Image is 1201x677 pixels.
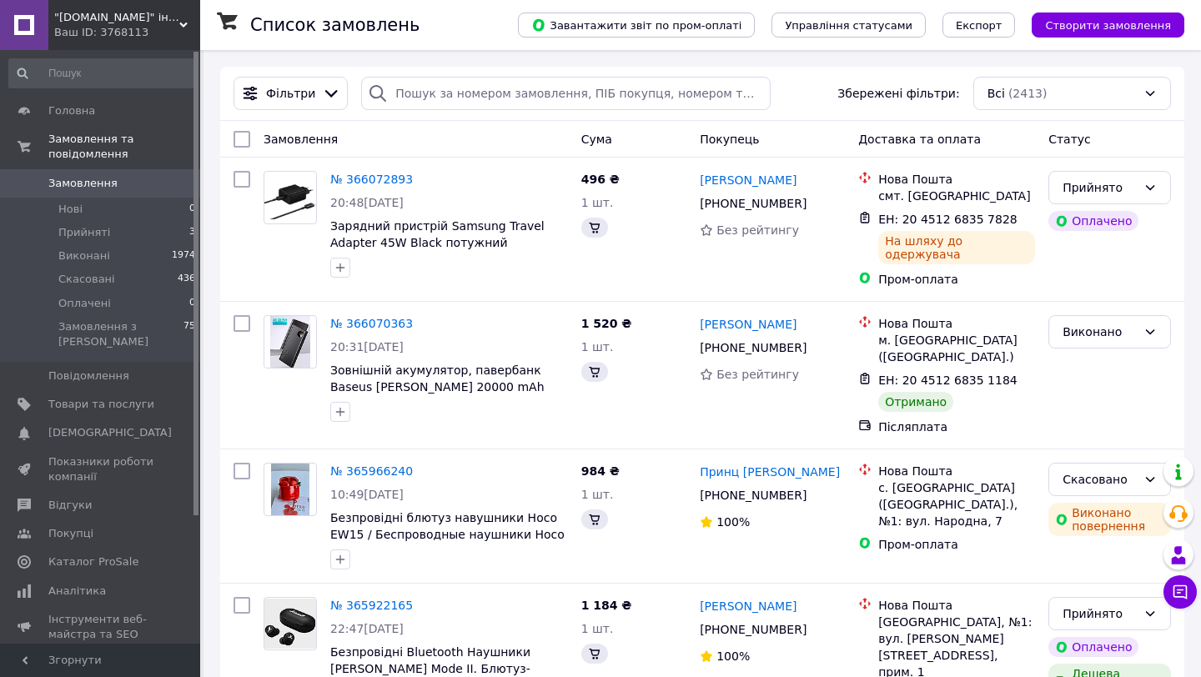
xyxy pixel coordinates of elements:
[48,103,95,118] span: Головна
[716,368,799,381] span: Без рейтингу
[700,464,840,480] a: Принц [PERSON_NAME]
[58,248,110,263] span: Виконані
[264,133,338,146] span: Замовлення
[581,599,632,612] span: 1 184 ₴
[48,612,154,642] span: Інструменти веб-майстра та SEO
[716,649,750,663] span: 100%
[878,479,1035,529] div: с. [GEOGRAPHIC_DATA] ([GEOGRAPHIC_DATA].), №1: вул. Народна, 7
[1048,211,1138,231] div: Оплачено
[700,172,796,188] a: [PERSON_NAME]
[1063,470,1137,489] div: Скасовано
[58,225,110,240] span: Прийняті
[1048,133,1091,146] span: Статус
[700,598,796,614] a: [PERSON_NAME]
[878,374,1018,387] span: ЕН: 20 4512 6835 1184
[264,599,316,649] img: Фото товару
[271,464,310,515] img: Фото товару
[700,316,796,333] a: [PERSON_NAME]
[696,336,810,359] div: [PHONE_NUMBER]
[48,454,154,484] span: Показники роботи компанії
[878,332,1035,365] div: м. [GEOGRAPHIC_DATA] ([GEOGRAPHIC_DATA].)
[716,515,750,529] span: 100%
[266,85,315,102] span: Фільтри
[189,202,195,217] span: 0
[531,18,741,33] span: Завантажити звіт по пром-оплаті
[785,19,912,32] span: Управління статусами
[48,526,93,541] span: Покупці
[48,176,118,191] span: Замовлення
[264,463,317,516] a: Фото товару
[878,597,1035,614] div: Нова Пошта
[858,133,981,146] span: Доставка та оплата
[1032,13,1184,38] button: Створити замовлення
[581,173,620,186] span: 496 ₴
[330,196,404,209] span: 20:48[DATE]
[878,171,1035,188] div: Нова Пошта
[878,463,1035,479] div: Нова Пошта
[48,397,154,412] span: Товари та послуги
[189,225,195,240] span: 3
[696,484,810,507] div: [PHONE_NUMBER]
[264,597,317,650] a: Фото товару
[878,536,1035,553] div: Пром-оплата
[878,271,1035,288] div: Пром-оплата
[48,425,172,440] span: [DEMOGRAPHIC_DATA]
[58,202,83,217] span: Нові
[58,319,183,349] span: Замовлення з [PERSON_NAME]
[878,231,1035,264] div: На шляху до одержувача
[270,316,311,368] img: Фото товару
[581,622,614,635] span: 1 шт.
[700,133,759,146] span: Покупець
[1163,575,1197,609] button: Чат з покупцем
[518,13,755,38] button: Завантажити звіт по пром-оплаті
[1045,19,1171,32] span: Створити замовлення
[696,192,810,215] div: [PHONE_NUMBER]
[878,188,1035,204] div: смт. [GEOGRAPHIC_DATA]
[878,315,1035,332] div: Нова Пошта
[264,176,316,220] img: Фото товару
[330,488,404,501] span: 10:49[DATE]
[48,584,106,599] span: Аналітика
[1063,604,1137,623] div: Прийнято
[58,272,115,287] span: Скасовані
[183,319,195,349] span: 75
[361,77,771,110] input: Пошук за номером замовлення, ПІБ покупця, номером телефону, Email, номером накладної
[264,315,317,369] a: Фото товару
[581,340,614,354] span: 1 шт.
[330,622,404,635] span: 22:47[DATE]
[172,248,195,263] span: 1974
[48,369,129,384] span: Повідомлення
[48,554,138,569] span: Каталог ProSale
[330,317,413,330] a: № 366070363
[1048,503,1171,536] div: Виконано повернення
[581,133,612,146] span: Cума
[956,19,1003,32] span: Експорт
[330,464,413,478] a: № 365966240
[48,132,200,162] span: Замовлення та повідомлення
[330,364,545,427] a: Зовнішній акумулятор, павербанк Baseus [PERSON_NAME] 20000 mAh 22.5w. Power Bank з підтримкою шви...
[837,85,959,102] span: Збережені фільтри:
[54,10,179,25] span: "Inectarine.store" інтернет-магазин
[264,171,317,224] a: Фото товару
[189,296,195,311] span: 0
[1015,18,1184,31] a: Створити замовлення
[250,15,420,35] h1: Список замовлень
[58,296,111,311] span: Оплачені
[878,392,953,412] div: Отримано
[771,13,926,38] button: Управління статусами
[330,340,404,354] span: 20:31[DATE]
[696,618,810,641] div: [PHONE_NUMBER]
[8,58,197,88] input: Пошук
[878,213,1018,226] span: ЕН: 20 4512 6835 7828
[330,511,565,558] a: Безпровідні блютуз навушники Hoco EW15 / Беспроводные наушники Hoco tws Bluetooth ew15
[178,272,195,287] span: 436
[716,223,799,237] span: Без рейтингу
[330,219,552,283] a: Зарядний пристрій Samsung Travel Adapter 45W Black потужний зарядний адаптер для швидкого та ефек...
[942,13,1016,38] button: Експорт
[330,173,413,186] a: № 366072893
[330,599,413,612] a: № 365922165
[48,498,92,513] span: Відгуки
